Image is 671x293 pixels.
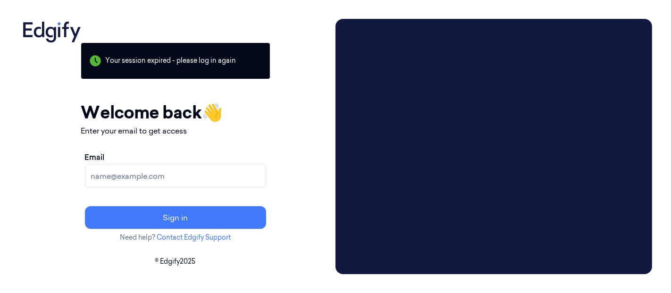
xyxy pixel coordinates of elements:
[81,233,270,243] p: Need help?
[157,233,231,242] a: Contact Edgify Support
[19,257,332,267] p: © Edgify 2025
[81,100,270,125] h1: Welcome back 👋
[81,43,270,79] div: Your session expired - please log in again
[85,151,105,163] label: Email
[85,206,266,229] button: Sign in
[85,165,266,187] input: name@example.com
[81,125,270,136] p: Enter your email to get access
